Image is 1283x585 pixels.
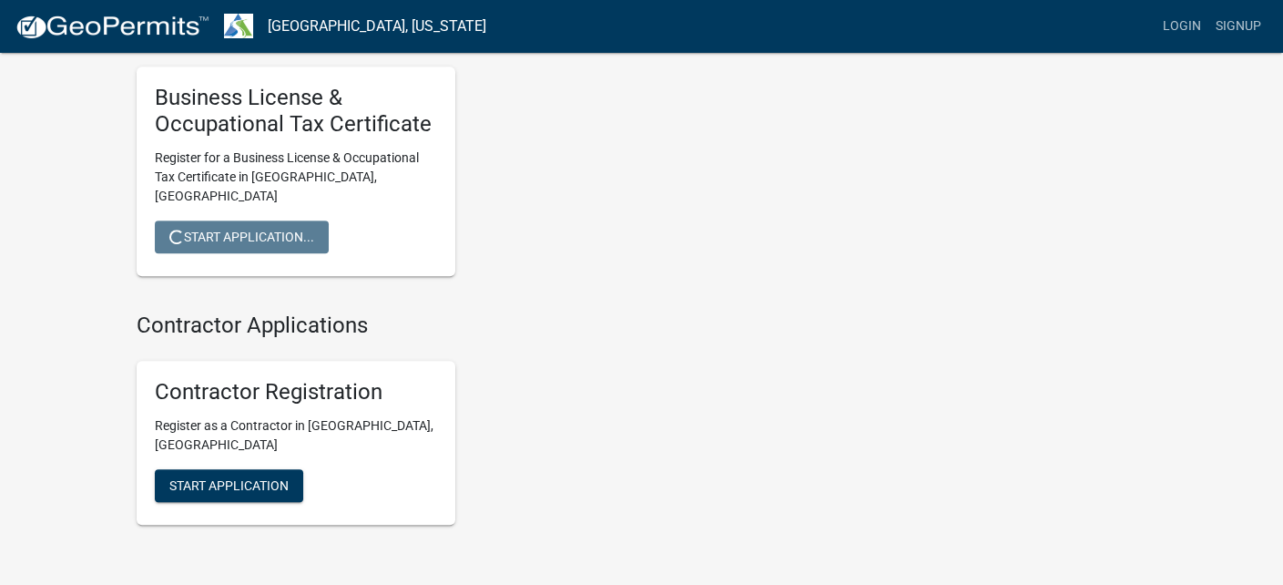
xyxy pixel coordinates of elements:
a: Login [1156,9,1208,44]
button: Start Application [155,469,303,502]
wm-workflow-list-section: Contractor Applications [137,313,801,539]
span: Start Application [169,477,289,492]
h5: Business License & Occupational Tax Certificate [155,85,437,138]
h5: Contractor Registration [155,379,437,405]
span: Start Application... [169,229,314,243]
wm-workflow-list-section: Other Applications [137,19,801,291]
h4: Contractor Applications [137,313,801,339]
button: Start Application... [155,221,329,253]
a: [GEOGRAPHIC_DATA], [US_STATE] [268,11,486,42]
p: Register for a Business License & Occupational Tax Certificate in [GEOGRAPHIC_DATA], [GEOGRAPHIC_... [155,149,437,206]
img: Troup County, Georgia [224,14,253,38]
p: Register as a Contractor in [GEOGRAPHIC_DATA], [GEOGRAPHIC_DATA] [155,416,437,455]
a: Signup [1208,9,1268,44]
